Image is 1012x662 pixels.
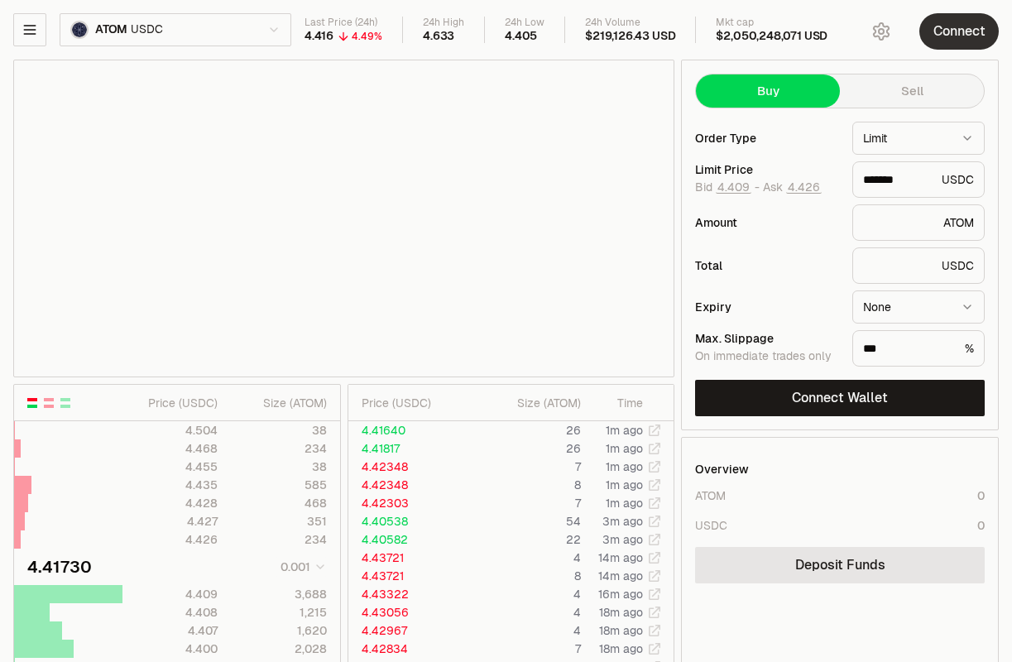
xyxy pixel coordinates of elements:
button: 4.409 [716,180,751,194]
button: Sell [840,74,984,108]
div: 4.468 [123,440,218,457]
div: $2,050,248,071 USD [716,29,827,44]
td: 4 [469,621,582,640]
time: 3m ago [602,514,643,529]
td: 4.43322 [348,585,469,603]
td: 4.42348 [348,458,469,476]
div: 1,620 [232,622,326,639]
td: 8 [469,476,582,494]
td: 4.40538 [348,512,469,530]
div: Mkt cap [716,17,827,29]
td: 4.43056 [348,603,469,621]
div: 4.416 [305,29,333,44]
span: Bid - [695,180,760,195]
div: Price ( USDC ) [362,395,468,411]
td: 4 [469,603,582,621]
div: 2,028 [232,640,326,657]
div: Max. Slippage [695,333,839,344]
div: 4.426 [123,531,218,548]
a: Deposit Funds [695,547,985,583]
time: 18m ago [599,623,643,638]
div: 234 [232,440,326,457]
div: 4.455 [123,458,218,475]
time: 16m ago [598,587,643,602]
td: 22 [469,530,582,549]
div: USDC [695,517,727,534]
div: Total [695,260,839,271]
button: Show Buy and Sell Orders [26,396,39,410]
div: Limit Price [695,164,839,175]
time: 1m ago [606,423,643,438]
div: 4.428 [123,495,218,511]
div: USDC [852,161,985,198]
div: Order Type [695,132,839,144]
td: 4 [469,549,582,567]
img: atom.png [70,21,89,39]
time: 1m ago [606,441,643,456]
div: 4.408 [123,604,218,621]
span: Ask [763,180,822,195]
td: 4.42303 [348,494,469,512]
div: 4.407 [123,622,218,639]
time: 1m ago [606,459,643,474]
td: 26 [469,421,582,439]
span: USDC [131,22,162,37]
div: $219,126.43 USD [585,29,675,44]
div: 351 [232,513,326,530]
time: 1m ago [606,496,643,511]
div: Size ( ATOM ) [232,395,326,411]
div: 4.49% [352,30,382,43]
div: 38 [232,458,326,475]
td: 4.43721 [348,567,469,585]
button: 0.001 [276,557,327,577]
iframe: Financial Chart [14,60,674,377]
div: On immediate trades only [695,349,839,364]
div: 1,215 [232,604,326,621]
button: None [852,290,985,324]
time: 18m ago [599,605,643,620]
button: 4.426 [786,180,822,194]
div: 24h High [423,17,464,29]
div: 4.405 [505,29,537,44]
button: Limit [852,122,985,155]
button: Connect Wallet [695,380,985,416]
div: 4.41730 [27,555,92,578]
div: ATOM [695,487,726,504]
div: 4.633 [423,29,454,44]
div: Time [595,395,643,411]
div: 24h Low [505,17,544,29]
div: USDC [852,247,985,284]
td: 4.40582 [348,530,469,549]
div: 24h Volume [585,17,675,29]
div: 4.435 [123,477,218,493]
div: 4.409 [123,586,218,602]
div: 4.400 [123,640,218,657]
div: Size ( ATOM ) [482,395,581,411]
div: 0 [977,517,985,534]
time: 18m ago [599,641,643,656]
div: Price ( USDC ) [123,395,218,411]
div: 585 [232,477,326,493]
td: 4.41817 [348,439,469,458]
td: 4.43721 [348,549,469,567]
div: Expiry [695,301,839,313]
div: Last Price (24h) [305,17,382,29]
td: 4.42967 [348,621,469,640]
div: ATOM [852,204,985,241]
td: 7 [469,458,582,476]
button: Connect [919,13,999,50]
td: 54 [469,512,582,530]
button: Show Buy Orders Only [59,396,72,410]
div: Amount [695,217,839,228]
div: 3,688 [232,586,326,602]
div: % [852,330,985,367]
td: 4.41640 [348,421,469,439]
div: Overview [695,461,749,477]
time: 14m ago [598,568,643,583]
td: 4.42348 [348,476,469,494]
div: 0 [977,487,985,504]
td: 7 [469,640,582,658]
td: 7 [469,494,582,512]
div: 38 [232,422,326,439]
button: Buy [696,74,840,108]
